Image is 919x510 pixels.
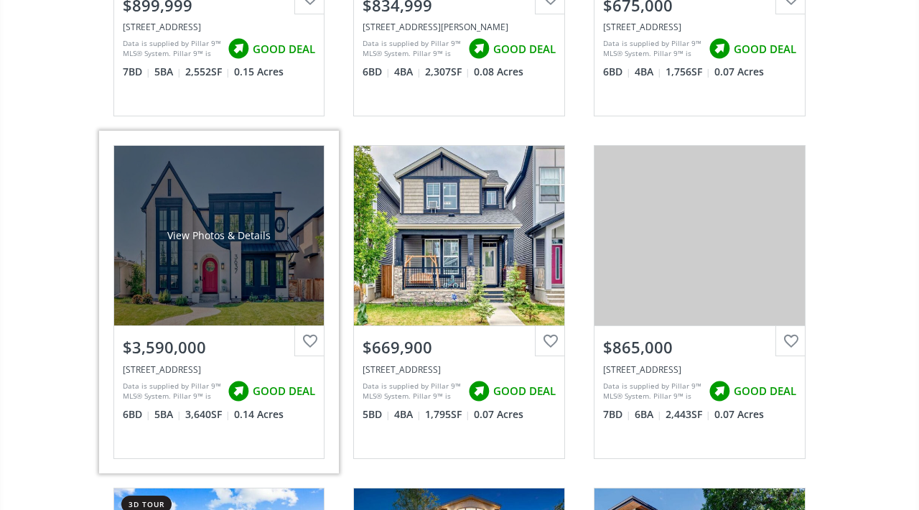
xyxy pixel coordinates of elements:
span: 5 BD [363,407,391,422]
span: 6 BD [363,65,391,79]
div: View Photos & Details [167,228,271,243]
img: rating icon [224,34,253,63]
div: Data is supplied by Pillar 9™ MLS® System. Pillar 9™ is the owner of the copyright in its MLS® Sy... [363,381,461,402]
span: 7 BD [123,65,151,79]
span: GOOD DEAL [493,42,556,57]
div: Data is supplied by Pillar 9™ MLS® System. Pillar 9™ is the owner of the copyright in its MLS® Sy... [603,381,701,402]
div: 171 Red Sky Crescent NE, Calgary, AB T3N1R2 [123,21,316,33]
img: rating icon [705,377,734,406]
div: 143 SADDLESTONE Park NE, Calgary, AB T3J0Z4 [603,363,796,376]
span: 0.14 Acres [234,407,284,422]
div: 3637 13 Street SW, Calgary, AB T2T 3R2 [123,363,316,376]
div: $3,590,000 [123,336,316,358]
img: rating icon [465,377,493,406]
span: GOOD DEAL [734,384,796,399]
span: 3,640 SF [185,407,230,422]
span: 0.15 Acres [234,65,284,79]
img: rating icon [224,377,253,406]
img: rating icon [465,34,493,63]
div: 107 Homestead Drive NE, Calgary, AB T3J 2G8 [603,21,796,33]
span: GOOD DEAL [253,42,315,57]
span: 0.08 Acres [474,65,523,79]
div: 59 Belmont Gardens SW, Calgary, AB T2X 4H5 [363,363,556,376]
a: $669,900[STREET_ADDRESS]Data is supplied by Pillar 9™ MLS® System. Pillar 9™ is the owner of the ... [339,131,579,473]
span: GOOD DEAL [493,384,556,399]
div: $669,900 [363,336,556,358]
span: 4 BA [635,65,662,79]
div: Data is supplied by Pillar 9™ MLS® System. Pillar 9™ is the owner of the copyright in its MLS® Sy... [123,381,221,402]
span: 2,443 SF [666,407,711,422]
span: 0.07 Acres [474,407,523,422]
span: 7 BD [603,407,631,422]
div: Data is supplied by Pillar 9™ MLS® System. Pillar 9™ is the owner of the copyright in its MLS® Sy... [363,38,461,60]
a: View Photos & Details$3,590,000[STREET_ADDRESS]Data is supplied by Pillar 9™ MLS® System. Pillar ... [99,131,340,473]
img: rating icon [705,34,734,63]
span: 2,307 SF [425,65,470,79]
span: 4 BA [394,407,421,422]
span: 1,795 SF [425,407,470,422]
span: 0.07 Acres [714,407,764,422]
span: 1,756 SF [666,65,711,79]
div: Data is supplied by Pillar 9™ MLS® System. Pillar 9™ is the owner of the copyright in its MLS® Sy... [123,38,221,60]
span: 0.07 Acres [714,65,764,79]
a: $865,000[STREET_ADDRESS]Data is supplied by Pillar 9™ MLS® System. Pillar 9™ is the owner of the ... [579,131,820,473]
div: Data is supplied by Pillar 9™ MLS® System. Pillar 9™ is the owner of the copyright in its MLS® Sy... [603,38,701,60]
div: 146 Lucas Terrace, Calgary, AB T3P1P9 [363,21,556,33]
span: 6 BD [123,407,151,422]
span: 5 BA [154,65,182,79]
span: 5 BA [154,407,182,422]
span: 6 BA [635,407,662,422]
span: 6 BD [603,65,631,79]
span: 2,552 SF [185,65,230,79]
div: $865,000 [603,336,796,358]
span: 4 BA [394,65,421,79]
span: GOOD DEAL [734,42,796,57]
span: GOOD DEAL [253,384,315,399]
